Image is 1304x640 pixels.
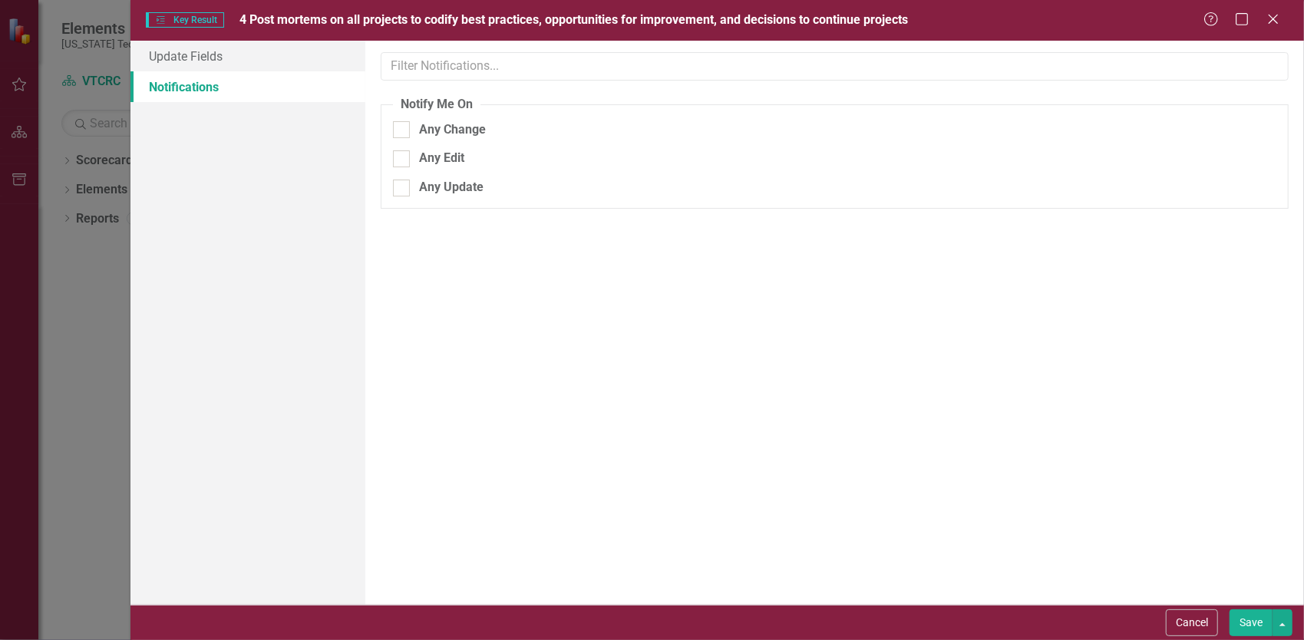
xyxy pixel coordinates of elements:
[239,12,908,27] span: 4 Post mortems on all projects to codify best practices, opportunities for improvement, and decis...
[381,52,1289,81] input: Filter Notifications...
[130,41,365,71] a: Update Fields
[419,150,464,167] div: Any Edit
[393,96,480,114] legend: Notify Me On
[1166,609,1218,636] button: Cancel
[419,179,484,196] div: Any Update
[1230,609,1273,636] button: Save
[146,12,224,28] span: Key Result
[419,121,486,139] div: Any Change
[130,71,365,102] a: Notifications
